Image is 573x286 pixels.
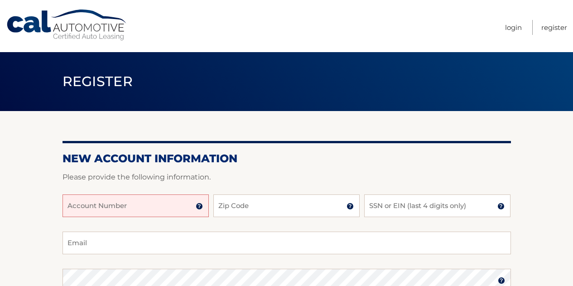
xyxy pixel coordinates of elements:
[364,194,510,217] input: SSN or EIN (last 4 digits only)
[498,277,505,284] img: tooltip.svg
[6,9,128,41] a: Cal Automotive
[196,203,203,210] img: tooltip.svg
[541,20,567,35] a: Register
[63,73,133,90] span: Register
[347,203,354,210] img: tooltip.svg
[63,232,511,254] input: Email
[63,152,511,165] h2: New Account Information
[505,20,522,35] a: Login
[63,194,209,217] input: Account Number
[63,171,511,184] p: Please provide the following information.
[213,194,360,217] input: Zip Code
[497,203,505,210] img: tooltip.svg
